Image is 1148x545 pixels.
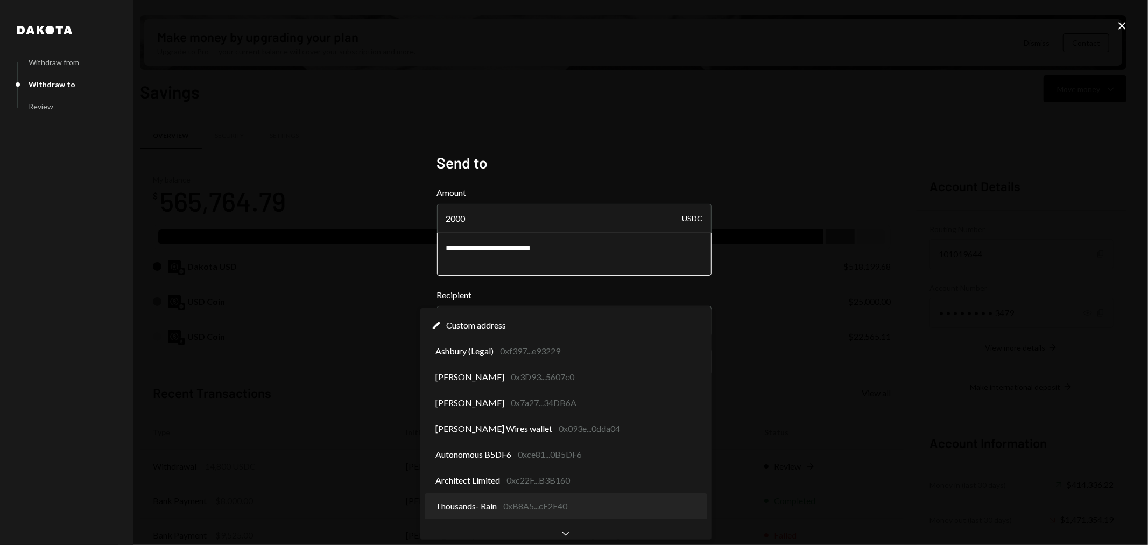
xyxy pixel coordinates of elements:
input: Enter amount [437,204,712,234]
div: Withdraw to [29,80,75,89]
span: [PERSON_NAME] [435,371,504,383]
span: Autonomous B5DF6 [435,448,511,461]
div: 0xc22F...B3B160 [506,474,570,487]
div: 0xB8A5...cE2E40 [503,500,567,513]
div: Review [29,102,53,111]
span: Custom address [446,319,506,332]
span: [PERSON_NAME] [435,396,504,409]
div: 0x093e...0dda04 [559,422,620,435]
span: Thousands- Rain [435,500,497,513]
label: Amount [437,186,712,199]
div: 0xce81...0B5DF6 [518,448,582,461]
h2: Send to [437,152,712,173]
div: 0x7a27...34DB6A [511,396,576,409]
div: Withdraw from [29,58,79,67]
span: Ashbury (Legal) [435,345,494,358]
button: Recipient [437,306,712,336]
div: 0x3D93...5607c0 [511,371,574,383]
div: 0xf397...e93229 [500,345,560,358]
span: [PERSON_NAME] Wires wallet [435,422,552,435]
div: USDC [682,204,703,234]
label: Recipient [437,289,712,302]
span: Architect Limited [435,474,500,487]
div: 0xD542...11E6F7 [490,526,554,539]
span: Marfire (eth) [435,526,483,539]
